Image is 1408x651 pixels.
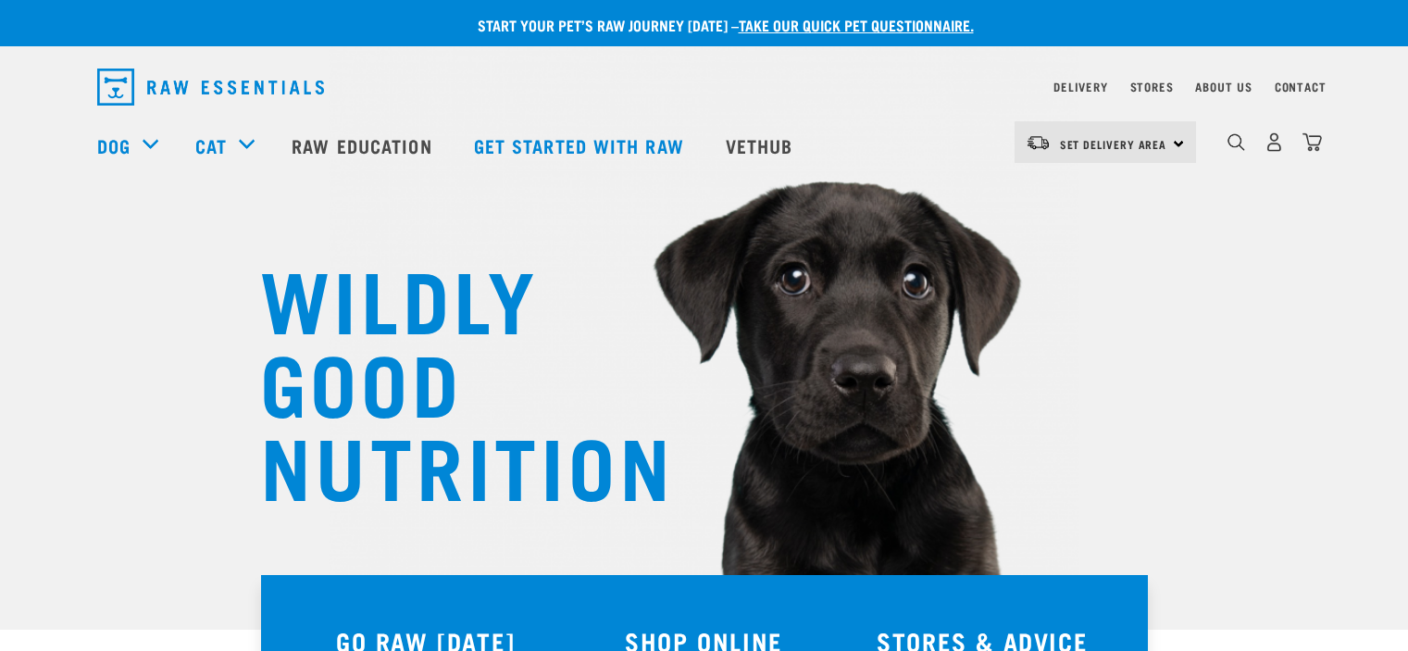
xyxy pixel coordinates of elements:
a: Cat [195,131,227,159]
a: Dog [97,131,131,159]
img: van-moving.png [1026,134,1051,151]
a: Get started with Raw [455,108,707,182]
nav: dropdown navigation [82,61,1327,113]
img: home-icon-1@2x.png [1227,133,1245,151]
a: Raw Education [273,108,455,182]
h1: WILDLY GOOD NUTRITION [260,255,630,505]
a: Vethub [707,108,816,182]
a: Contact [1275,83,1327,90]
img: Raw Essentials Logo [97,69,324,106]
img: user.png [1265,132,1284,152]
a: About Us [1195,83,1252,90]
a: take our quick pet questionnaire. [739,20,974,29]
img: home-icon@2x.png [1302,132,1322,152]
span: Set Delivery Area [1060,141,1167,147]
a: Delivery [1053,83,1107,90]
a: Stores [1130,83,1174,90]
